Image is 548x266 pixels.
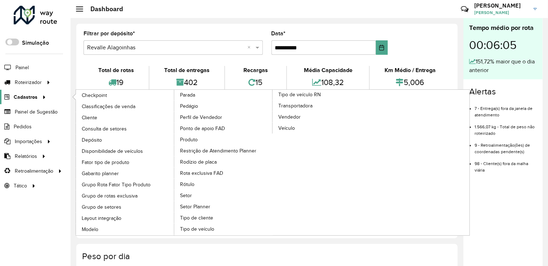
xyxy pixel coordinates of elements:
span: Layout integração [82,214,121,222]
span: [PERSON_NAME] [474,9,528,16]
span: Cliente [82,114,97,121]
span: Importações [15,138,42,145]
span: Transportadora [278,102,313,110]
label: Filtrar por depósito [84,29,135,38]
span: Rótulo [180,181,194,188]
a: Tipo de cliente [174,212,273,223]
div: 15 [227,75,285,90]
a: Checkpoint [76,90,175,101]
span: Pedágio [180,102,198,110]
h2: Dashboard [83,5,123,13]
button: Choose Date [376,40,388,55]
label: Data [271,29,286,38]
span: Consulta de setores [82,125,127,133]
a: Setor Planner [174,201,273,212]
div: 5,006 [372,75,449,90]
a: Grupo Rota Fator Tipo Produto [76,179,175,190]
a: Rota exclusiva FAD [174,168,273,178]
span: Setor Planner [180,203,210,210]
span: Ponto de apoio FAD [180,125,225,132]
div: Total de entregas [151,66,223,75]
a: Perfil de Vendedor [174,112,273,123]
span: Gabarito planner [82,170,119,177]
div: Média Capacidade [289,66,367,75]
span: Checkpoint [82,92,107,99]
span: Retroalimentação [15,167,53,175]
span: Cadastros [14,93,37,101]
span: Painel de Sugestão [15,108,58,116]
li: 1.566,07 kg - Total de peso não roteirizado [475,118,537,137]
span: Parada [180,91,195,99]
span: Roteirizador [15,79,42,86]
span: Rota exclusiva FAD [180,169,223,177]
span: Setor [180,192,192,199]
div: Tempo médio por rota [469,23,537,33]
a: Tipo de veículo [174,223,273,234]
span: Restrição de Atendimento Planner [180,147,256,155]
a: Transportadora [273,100,371,111]
a: Layout integração [76,213,175,223]
div: 19 [85,75,147,90]
span: Veículo [278,124,295,132]
a: Grupo de rotas exclusiva [76,190,175,201]
span: Disponibilidade de veículos [82,147,143,155]
h3: [PERSON_NAME] [474,2,528,9]
a: Fator tipo de produto [76,157,175,168]
span: Relatórios [15,152,37,160]
a: Pedágio [174,101,273,111]
a: Cliente [76,112,175,123]
a: Grupo de setores [76,201,175,212]
span: Produto [180,136,198,143]
span: Perfil de Vendedor [180,114,222,121]
span: Tipo de veículo [180,225,214,233]
div: Recargas [227,66,285,75]
h4: Peso por dia [82,251,450,262]
span: Depósito [82,136,102,144]
span: Grupo de rotas exclusiva [82,192,138,200]
a: Tipo de veículo RN [174,90,371,235]
li: 9 - Retroalimentação(ões) de coordenadas pendente(s) [475,137,537,155]
a: Vendedor [273,111,371,122]
div: 00:06:05 [469,33,537,57]
a: Disponibilidade de veículos [76,146,175,156]
span: Classificações de venda [82,103,135,110]
span: Rodízio de placa [180,158,217,166]
a: Consulta de setores [76,123,175,134]
div: 151,72% maior que o dia anterior [469,57,537,75]
span: Painel [15,64,29,71]
span: Fator tipo de produto [82,159,129,166]
h4: Alertas [469,87,537,97]
span: Tipo de veículo RN [278,91,321,98]
a: Contato Rápido [457,1,472,17]
a: Ponto de apoio FAD [174,123,273,134]
span: Vendedor [278,113,301,121]
span: Pedidos [14,123,32,130]
li: 98 - Cliente(s) fora da malha viária [475,155,537,173]
span: Clear all [248,43,254,52]
span: Grupo Rota Fator Tipo Produto [82,181,151,189]
div: 108,32 [289,75,367,90]
a: Rótulo [174,179,273,190]
a: Classificações de venda [76,101,175,112]
div: Km Médio / Entrega [372,66,449,75]
label: Simulação [22,39,49,47]
a: Restrição de Atendimento Planner [174,145,273,156]
span: Tipo de cliente [180,214,213,222]
span: Tático [14,182,27,190]
a: Veículo [273,123,371,133]
a: Setor [174,190,273,201]
li: 7 - Entrega(s) fora da janela de atendimento [475,100,537,118]
a: Parada [76,90,273,235]
div: Total de rotas [85,66,147,75]
span: Grupo de setores [82,203,121,211]
a: Rodízio de placa [174,156,273,167]
a: Modelo [76,224,175,235]
span: Modelo [82,226,98,233]
a: Gabarito planner [76,168,175,179]
a: Depósito [76,134,175,145]
a: Produto [174,134,273,145]
div: 402 [151,75,223,90]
